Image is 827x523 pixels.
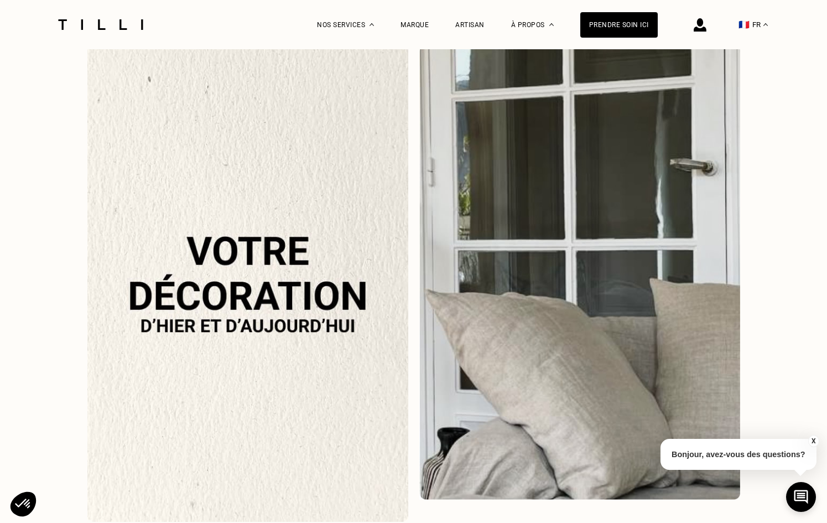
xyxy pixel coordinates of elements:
[87,44,408,522] img: interior
[694,18,706,32] img: icône connexion
[370,23,374,26] img: Menu déroulant
[549,23,554,26] img: Menu déroulant à propos
[763,23,768,26] img: menu déroulant
[54,19,147,30] img: Logo du service de couturière Tilli
[419,44,740,499] img: interior
[808,435,819,447] button: X
[660,439,816,470] p: Bonjour, avez-vous des questions?
[738,19,750,30] span: 🇫🇷
[455,21,485,29] a: Artisan
[401,21,429,29] a: Marque
[580,12,658,38] a: Prendre soin ici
